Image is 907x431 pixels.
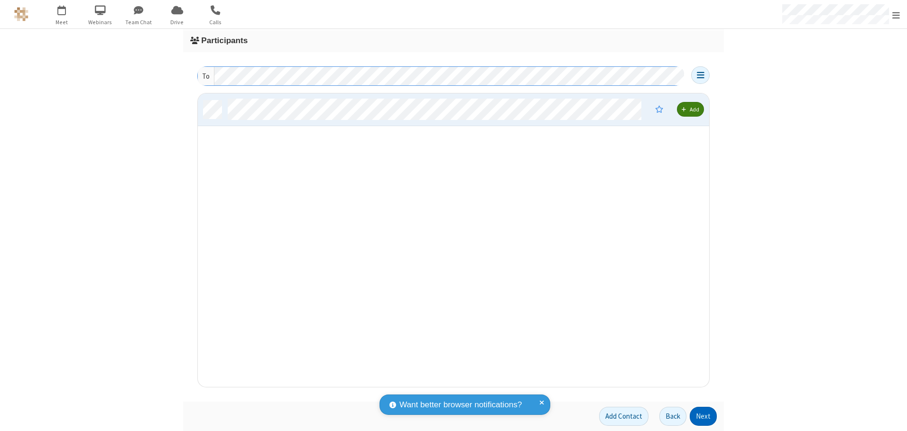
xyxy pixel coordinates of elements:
[198,67,214,85] div: To
[44,18,80,27] span: Meet
[399,399,522,411] span: Want better browser notifications?
[605,412,642,421] span: Add Contact
[83,18,118,27] span: Webinars
[198,93,710,388] div: grid
[659,407,686,426] button: Back
[121,18,157,27] span: Team Chat
[14,7,28,21] img: QA Selenium DO NOT DELETE OR CHANGE
[691,66,710,84] button: Open menu
[198,18,233,27] span: Calls
[159,18,195,27] span: Drive
[677,102,704,117] button: Add
[190,36,717,45] h3: Participants
[690,106,699,113] span: Add
[599,407,648,426] button: Add Contact
[690,407,717,426] button: Next
[648,101,670,117] button: This contact cannot be made moderator because they have no account.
